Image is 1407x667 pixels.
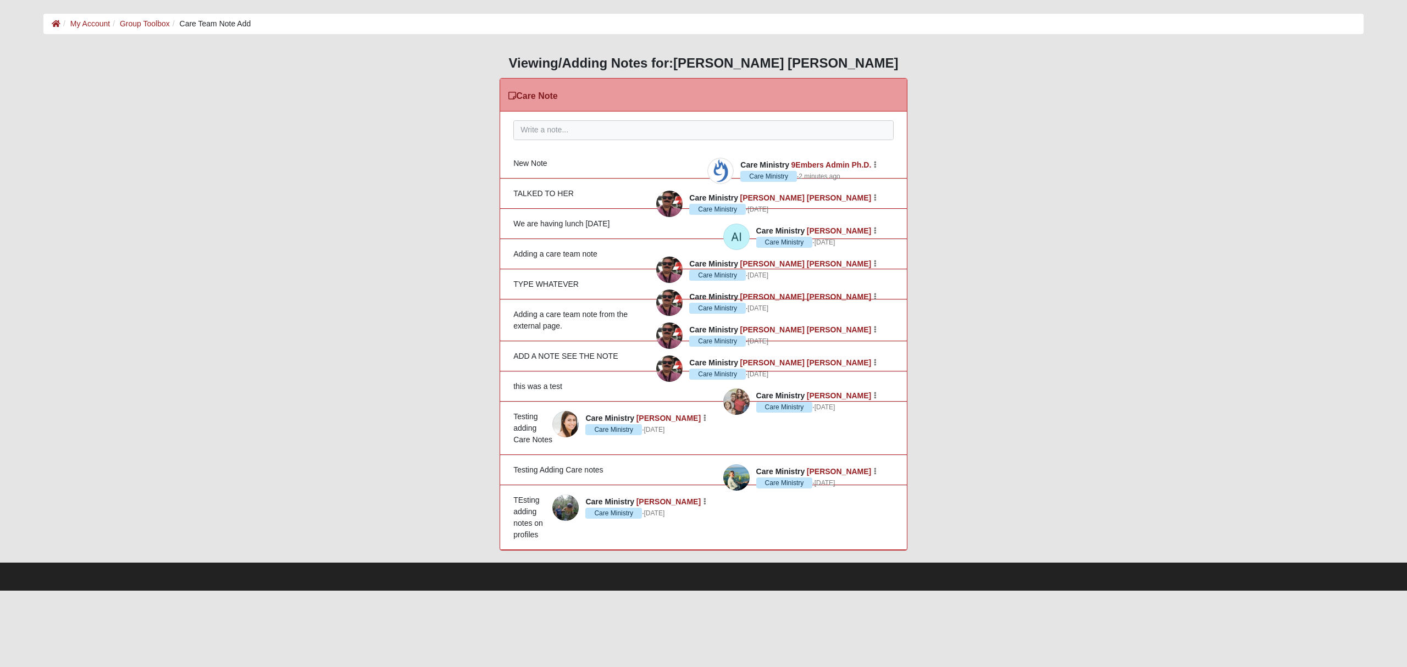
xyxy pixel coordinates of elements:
[585,508,644,519] span: ·
[723,388,750,415] img: Jessica Talacki
[70,19,110,28] a: My Account
[723,464,750,491] img: Kim Fertitta
[513,494,894,541] div: TEsting adding notes on profiles
[513,411,894,446] div: Testing adding Care Notes
[644,509,664,517] time: May 12, 2021, 2:39 PM
[747,369,768,379] a: [DATE]
[644,508,664,518] a: [DATE]
[513,351,894,362] div: ADD A NOTE SEE THE NOTE
[513,464,894,476] div: Testing Adding Care notes
[815,238,835,246] time: August 7, 2023, 12:34 PM
[513,309,894,332] div: Adding a care team note from the external page.
[585,424,642,435] span: Care Ministry
[644,425,664,435] a: [DATE]
[689,292,738,301] span: Care Ministry
[740,358,871,367] a: [PERSON_NAME] [PERSON_NAME]
[689,336,746,347] span: Care Ministry
[689,193,738,202] span: Care Ministry
[513,279,894,290] div: TYPE WHATEVER
[120,19,170,28] a: Group Toolbox
[740,292,871,301] a: [PERSON_NAME] [PERSON_NAME]
[756,237,815,248] span: ·
[799,173,840,180] time: October 3, 2025, 1:14 PM
[807,467,871,476] a: [PERSON_NAME]
[756,402,815,413] span: ·
[552,411,579,437] img: Ali Smythe
[747,336,768,346] a: [DATE]
[689,270,747,281] span: ·
[815,402,835,412] a: [DATE]
[747,304,768,312] time: November 3, 2022, 10:59 AM
[513,381,894,392] div: this was a test
[756,477,813,488] span: Care Ministry
[756,226,805,235] span: Care Ministry
[723,224,750,250] img: Adriane Ireland
[689,204,746,215] span: Care Ministry
[689,259,738,268] span: Care Ministry
[747,370,768,378] time: July 7, 2022, 3:00 PM
[756,477,815,488] span: ·
[807,391,871,400] a: [PERSON_NAME]
[747,270,768,280] a: [DATE]
[656,323,683,349] img: Garri Lynn Darter
[756,467,805,476] span: Care Ministry
[747,204,768,214] a: [DATE]
[585,508,642,519] span: Care Ministry
[689,369,747,380] span: ·
[513,158,894,169] div: New Note
[552,494,579,521] img: Ellen McElfish
[815,479,835,487] time: May 12, 2021, 2:47 PM
[740,193,871,202] a: [PERSON_NAME] [PERSON_NAME]
[689,325,738,334] span: Care Ministry
[656,355,683,382] img: Garri Lynn Darter
[689,303,746,314] span: Care Ministry
[791,160,872,169] a: 9Embers Admin Ph.D.
[585,424,644,435] span: ·
[673,55,898,70] strong: [PERSON_NAME] [PERSON_NAME]
[815,403,835,411] time: December 1, 2021, 3:25 PM
[740,160,789,169] span: Care Ministry
[656,257,683,283] img: Garri Lynn Darter
[585,414,634,423] span: Care Ministry
[636,497,701,506] a: [PERSON_NAME]
[747,205,768,213] time: August 22, 2023, 2:20 PM
[740,171,797,182] span: Care Ministry
[807,226,871,235] a: [PERSON_NAME]
[756,237,813,248] span: Care Ministry
[656,290,683,316] img: Garri Lynn Darter
[799,171,840,181] a: 2 minutes ago
[689,303,747,314] span: ·
[170,18,251,30] li: Care Team Note Add
[740,325,871,334] a: [PERSON_NAME] [PERSON_NAME]
[689,336,747,347] span: ·
[644,426,664,433] time: June 15, 2021, 10:06 AM
[513,248,894,260] div: Adding a care team note
[689,270,746,281] span: Care Ministry
[747,271,768,279] time: March 20, 2023, 11:39 AM
[747,337,768,345] time: September 26, 2022, 1:17 PM
[815,237,835,247] a: [DATE]
[756,402,813,413] span: Care Ministry
[636,414,701,423] a: [PERSON_NAME]
[513,188,894,199] div: TALKED TO HER
[740,171,799,182] span: ·
[489,55,918,71] h3: Viewing/Adding Notes for:
[689,358,738,367] span: Care Ministry
[689,369,746,380] span: Care Ministry
[747,303,768,313] a: [DATE]
[815,478,835,488] a: [DATE]
[585,497,634,506] span: Care Ministry
[689,204,747,215] span: ·
[656,191,683,217] img: Garri Lynn Darter
[513,218,894,230] div: We are having lunch [DATE]
[756,391,805,400] span: Care Ministry
[707,158,734,184] img: 9Embers Admin Ph.D.
[508,91,558,101] h3: Care Note
[740,259,871,268] a: [PERSON_NAME] [PERSON_NAME]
